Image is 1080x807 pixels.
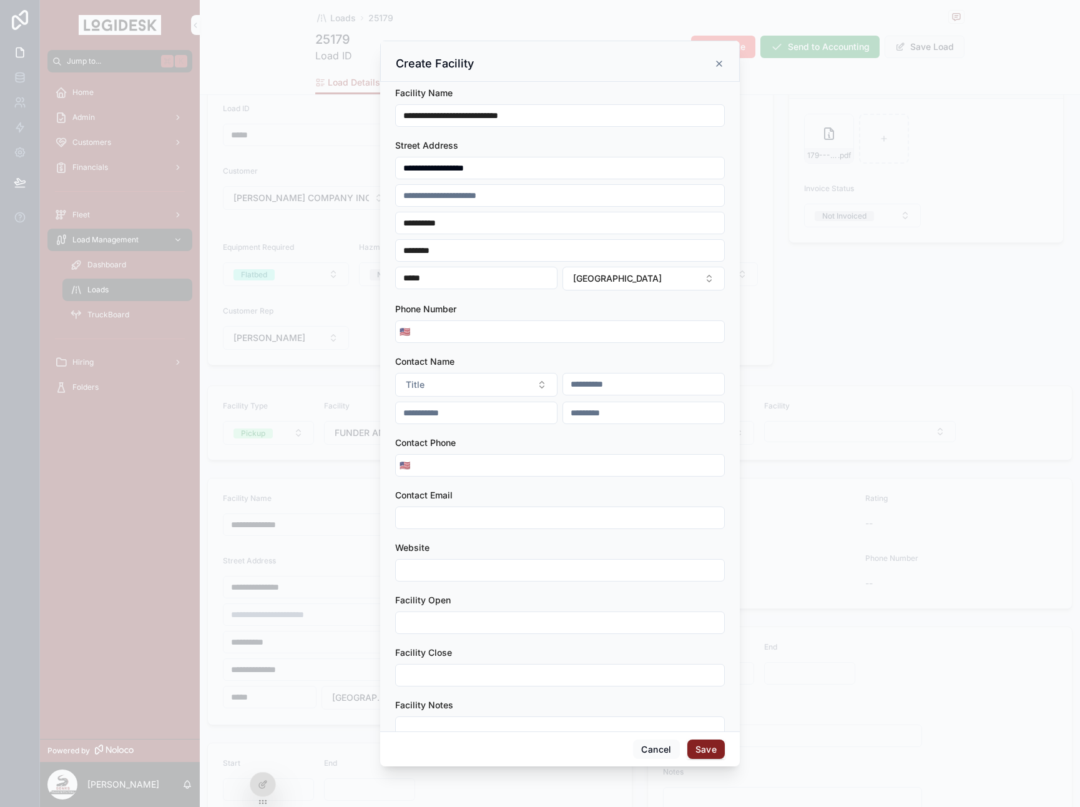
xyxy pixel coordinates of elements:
[573,272,662,285] span: [GEOGRAPHIC_DATA]
[395,304,456,314] span: Phone Number
[395,373,557,397] button: Select Button
[400,325,410,338] span: 🇺🇸
[395,87,453,98] span: Facility Name
[395,647,452,658] span: Facility Close
[396,56,474,71] h3: Create Facility
[396,454,414,477] button: Select Button
[395,140,458,151] span: Street Address
[687,740,725,760] button: Save
[400,459,410,472] span: 🇺🇸
[633,740,679,760] button: Cancel
[562,267,725,290] button: Select Button
[395,595,451,605] span: Facility Open
[395,490,453,500] span: Contact Email
[396,320,414,343] button: Select Button
[395,437,456,448] span: Contact Phone
[395,700,453,710] span: Facility Notes
[395,356,454,367] span: Contact Name
[406,379,425,391] span: Title
[395,542,430,553] span: Website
